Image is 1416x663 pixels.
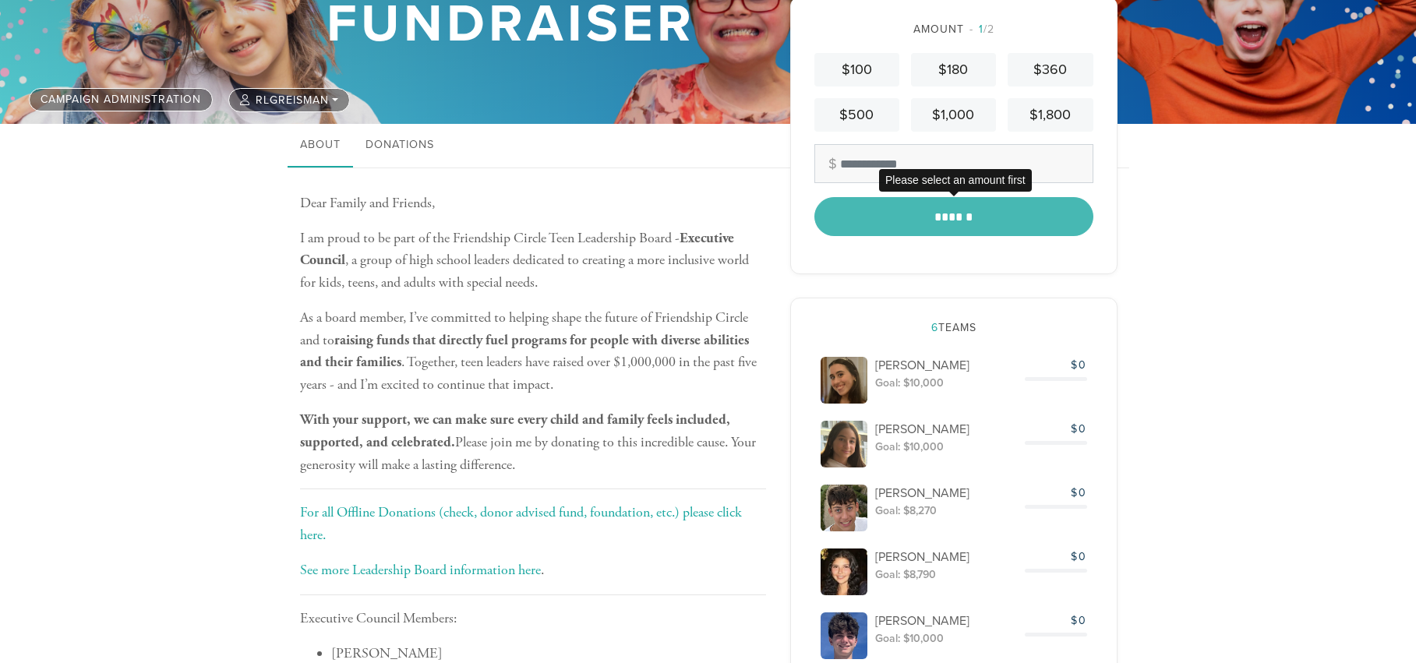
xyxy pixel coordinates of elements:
[1008,53,1093,86] a: $360
[875,357,1017,374] p: [PERSON_NAME]
[875,485,1017,502] p: [PERSON_NAME]
[300,559,766,582] p: .
[821,548,867,595] img: imagefile
[814,478,1093,538] a: [PERSON_NAME] Goal: $8,270 $0
[875,503,1017,518] div: Goal: $8,270
[814,21,1093,37] div: Amount
[875,376,1017,390] div: Goal: $10,000
[1008,98,1093,132] a: $1,800
[875,631,1017,646] div: Goal: $10,000
[821,357,867,404] img: imagefile
[228,88,350,112] button: RLGreisman
[875,612,1017,629] p: [PERSON_NAME]
[288,124,353,168] a: About
[814,53,899,86] a: $100
[814,414,1093,474] a: [PERSON_NAME] Goal: $10,000 $0
[300,411,730,451] b: With your support, we can make sure every child and family feels included, supported, and celebra...
[814,351,1093,410] a: [PERSON_NAME] Goal: $10,000 $0
[931,321,938,334] span: 6
[911,98,996,132] a: $1,000
[879,169,1032,192] div: Please select an amount first
[300,192,766,215] p: Dear Family and Friends,
[875,567,1017,582] div: Goal: $8,790
[875,421,1017,438] p: [PERSON_NAME]
[300,608,766,630] p: Executive Council Members:
[875,548,1017,566] p: [PERSON_NAME]
[300,307,766,397] p: As a board member, I’ve committed to helping shape the future of Friendship Circle and to . Toget...
[875,439,1017,454] div: Goal: $10,000
[300,227,766,294] p: I am proud to be part of the Friendship Circle Teen Leadership Board - , a group of high school l...
[917,104,990,125] div: $1,000
[821,485,867,531] img: imagefile
[979,23,983,36] span: 1
[821,421,867,467] img: imagefile
[814,98,899,132] a: $500
[821,612,867,659] img: imagefile
[300,331,749,372] b: raising funds that directly fuel programs for people with diverse abilities and their families
[821,59,893,80] div: $100
[300,409,766,476] p: Please join me by donating to this incredible cause. Your generosity will make a lasting difference.
[917,59,990,80] div: $180
[969,23,994,36] span: /2
[814,322,1093,335] h2: Teams
[353,124,447,168] a: Donations
[1014,59,1086,80] div: $360
[821,104,893,125] div: $500
[814,542,1093,601] a: [PERSON_NAME] Goal: $8,790 $0
[1014,104,1086,125] div: $1,800
[300,561,541,579] a: See more Leadership Board information here
[911,53,996,86] a: $180
[29,88,213,111] a: Campaign Administration
[300,503,742,544] a: For all Offline Donations (check, donor advised fund, foundation, etc.) please click here.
